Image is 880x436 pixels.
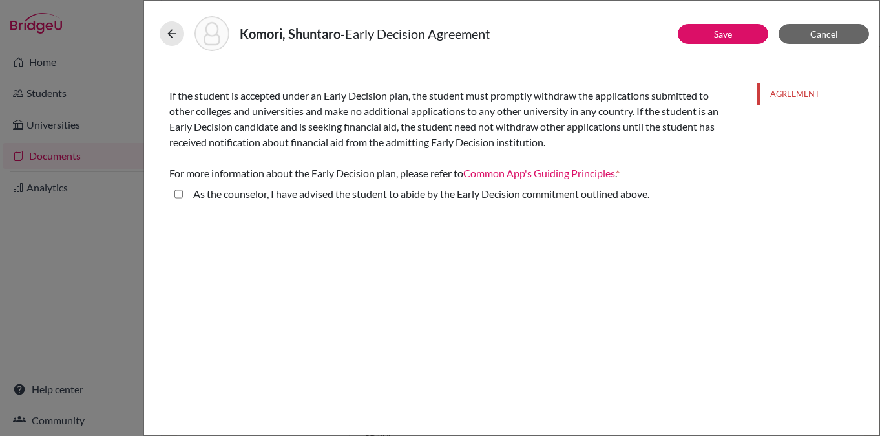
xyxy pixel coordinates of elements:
[340,26,490,41] span: - Early Decision Agreement
[757,83,879,105] button: AGREEMENT
[240,26,340,41] strong: Komori, Shuntaro
[193,186,649,202] label: As the counselor, I have advised the student to abide by the Early Decision commitment outlined a...
[463,167,615,179] a: Common App's Guiding Principles
[169,89,718,179] span: If the student is accepted under an Early Decision plan, the student must promptly withdraw the a...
